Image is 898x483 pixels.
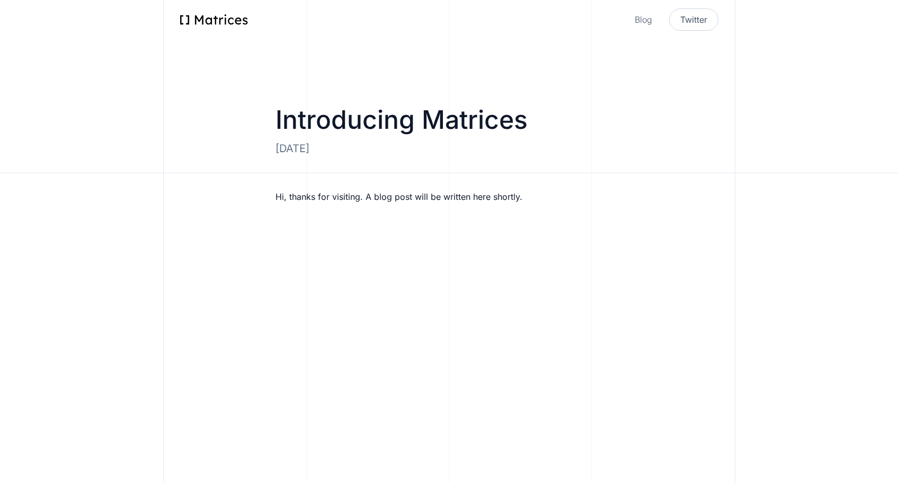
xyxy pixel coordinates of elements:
[635,13,652,26] a: Blog
[275,107,623,133] h1: Introducing Matrices
[180,14,248,25] img: matrices-logo.MvzzsVN3.svg
[669,8,718,31] a: Twitter
[259,190,640,203] div: Hi, thanks for visiting. A blog post will be written here shortly.
[275,141,623,156] p: [DATE]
